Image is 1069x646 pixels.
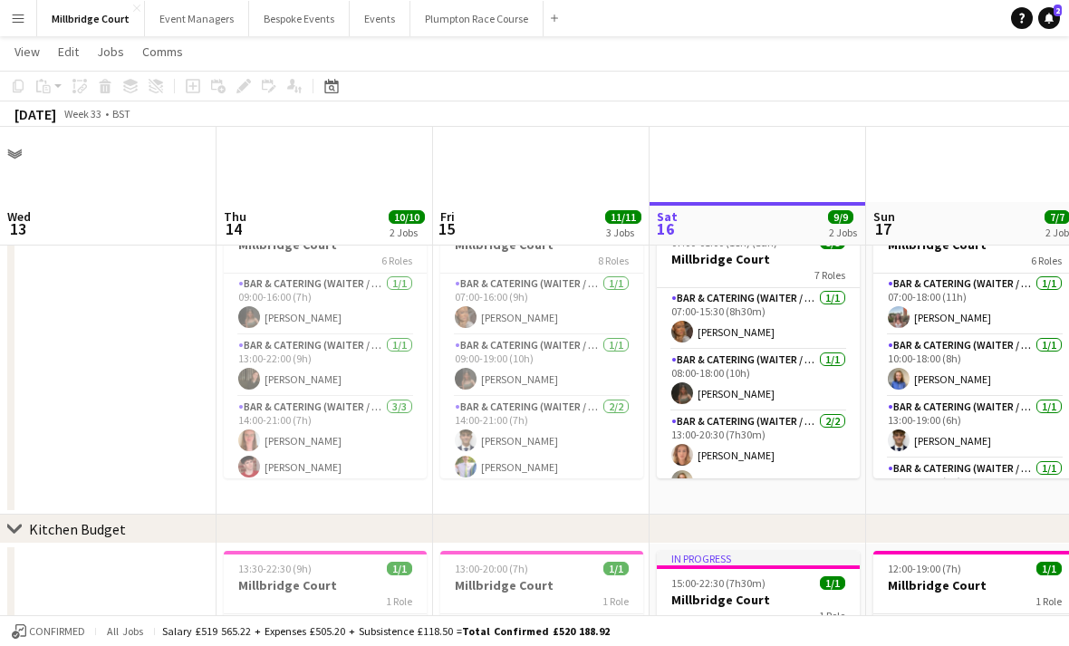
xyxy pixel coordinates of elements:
[440,210,643,478] app-job-card: 07:00-01:00 (18h) (Sat)9/9Millbridge Court8 RolesBar & Catering (Waiter / waitress)1/107:00-16:00...
[9,622,88,641] button: Confirmed
[598,254,629,267] span: 8 Roles
[871,218,895,239] span: 17
[7,40,47,63] a: View
[221,218,246,239] span: 14
[605,210,641,224] span: 11/11
[410,1,544,36] button: Plumpton Race Course
[224,335,427,397] app-card-role: Bar & Catering (Waiter / waitress)1/113:00-22:00 (9h)[PERSON_NAME]
[657,350,860,411] app-card-role: Bar & Catering (Waiter / waitress)1/108:00-18:00 (10h)[PERSON_NAME]
[654,218,678,239] span: 16
[829,226,857,239] div: 2 Jobs
[381,254,412,267] span: 6 Roles
[440,335,643,397] app-card-role: Bar & Catering (Waiter / waitress)1/109:00-19:00 (10h)[PERSON_NAME]
[657,551,860,565] div: In progress
[135,40,190,63] a: Comms
[162,624,610,638] div: Salary £519 565.22 + Expenses £505.20 + Subsistence £118.50 =
[97,43,124,60] span: Jobs
[440,208,455,225] span: Fri
[1036,562,1062,575] span: 1/1
[5,218,31,239] span: 13
[828,210,853,224] span: 9/9
[14,105,56,123] div: [DATE]
[1054,5,1062,16] span: 2
[440,274,643,335] app-card-role: Bar & Catering (Waiter / waitress)1/107:00-16:00 (9h)[PERSON_NAME]
[888,562,961,575] span: 12:00-19:00 (7h)
[438,218,455,239] span: 15
[350,1,410,36] button: Events
[819,609,845,622] span: 1 Role
[249,1,350,36] button: Bespoke Events
[440,397,643,485] app-card-role: Bar & Catering (Waiter / waitress)2/214:00-21:00 (7h)[PERSON_NAME][PERSON_NAME]
[1035,594,1062,608] span: 1 Role
[60,107,105,121] span: Week 33
[51,40,86,63] a: Edit
[90,40,131,63] a: Jobs
[29,520,126,538] div: Kitchen Budget
[657,411,860,499] app-card-role: Bar & Catering (Waiter / waitress)2/213:00-20:30 (7h30m)[PERSON_NAME][PERSON_NAME]
[387,562,412,575] span: 1/1
[455,562,528,575] span: 13:00-20:00 (7h)
[7,208,31,225] span: Wed
[814,268,845,282] span: 7 Roles
[389,210,425,224] span: 10/10
[58,43,79,60] span: Edit
[657,208,678,225] span: Sat
[657,592,860,608] h3: Millbridge Court
[1031,254,1062,267] span: 6 Roles
[224,397,427,511] app-card-role: Bar & Catering (Waiter / waitress)3/314:00-21:00 (7h)[PERSON_NAME][PERSON_NAME]
[657,210,860,478] app-job-card: In progress07:00-01:00 (18h) (Sun)8/8Millbridge Court7 RolesBar & Catering (Waiter / waitress)1/1...
[1038,7,1060,29] a: 2
[671,576,766,590] span: 15:00-22:30 (7h30m)
[37,1,145,36] button: Millbridge Court
[29,625,85,638] span: Confirmed
[873,208,895,225] span: Sun
[224,274,427,335] app-card-role: Bar & Catering (Waiter / waitress)1/109:00-16:00 (7h)[PERSON_NAME]
[606,226,640,239] div: 3 Jobs
[145,1,249,36] button: Event Managers
[440,577,643,593] h3: Millbridge Court
[103,624,147,638] span: All jobs
[224,210,427,478] app-job-card: 09:00-01:00 (16h) (Fri)9/9Millbridge Court6 RolesBar & Catering (Waiter / waitress)1/109:00-16:00...
[820,576,845,590] span: 1/1
[224,577,427,593] h3: Millbridge Court
[112,107,130,121] div: BST
[657,251,860,267] h3: Millbridge Court
[386,594,412,608] span: 1 Role
[462,624,610,638] span: Total Confirmed £520 188.92
[142,43,183,60] span: Comms
[238,562,312,575] span: 13:30-22:30 (9h)
[224,208,246,225] span: Thu
[657,288,860,350] app-card-role: Bar & Catering (Waiter / waitress)1/107:00-15:30 (8h30m)[PERSON_NAME]
[14,43,40,60] span: View
[602,594,629,608] span: 1 Role
[603,562,629,575] span: 1/1
[390,226,424,239] div: 2 Jobs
